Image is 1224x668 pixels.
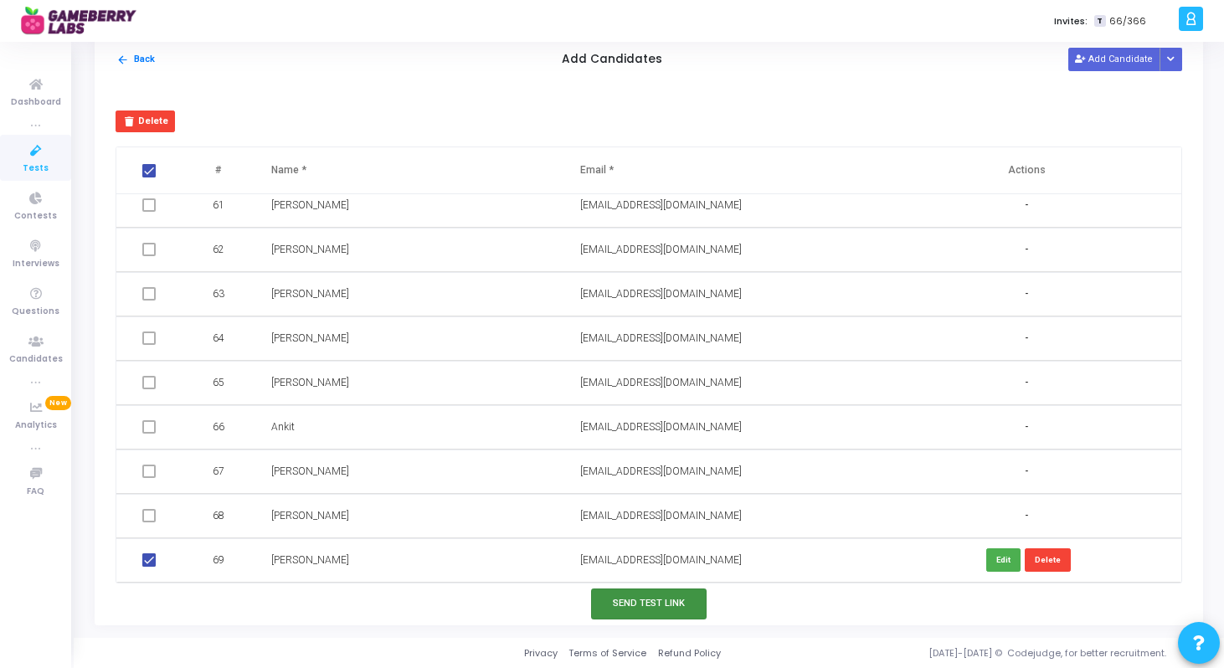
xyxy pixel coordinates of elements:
span: Candidates [9,352,63,367]
label: Invites: [1054,14,1088,28]
span: [PERSON_NAME] [271,377,349,388]
span: [EMAIL_ADDRESS][DOMAIN_NAME] [580,554,742,566]
span: [EMAIL_ADDRESS][DOMAIN_NAME] [580,510,742,522]
div: [DATE]-[DATE] © Codejudge, for better recruitment. [721,646,1203,660]
button: Add Candidate [1068,48,1160,70]
span: [PERSON_NAME] [271,288,349,300]
span: [EMAIL_ADDRESS][DOMAIN_NAME] [580,332,742,344]
h5: Add Candidates [562,53,662,67]
span: T [1094,15,1105,28]
span: 66/366 [1109,14,1146,28]
span: [PERSON_NAME] [271,554,349,566]
th: Email * [563,147,872,194]
span: Contests [14,209,57,224]
span: 67 [213,464,224,479]
th: Name * [255,147,563,194]
div: Button group with nested dropdown [1160,48,1183,70]
span: [PERSON_NAME] [271,332,349,344]
span: - [1025,198,1028,213]
span: [PERSON_NAME] [271,199,349,211]
span: - [1025,331,1028,346]
th: Actions [872,147,1181,194]
a: Refund Policy [658,646,721,660]
span: 64 [213,331,224,346]
span: [EMAIL_ADDRESS][DOMAIN_NAME] [580,244,742,255]
span: Tests [23,162,49,176]
span: [EMAIL_ADDRESS][DOMAIN_NAME] [580,288,742,300]
mat-icon: arrow_back [116,54,129,66]
button: Edit [986,548,1021,571]
a: Terms of Service [568,646,646,660]
span: 62 [213,242,224,257]
span: 63 [213,286,224,301]
span: New [45,396,71,410]
span: - [1025,420,1028,434]
span: Analytics [15,419,57,433]
span: [PERSON_NAME] [271,244,349,255]
button: Back [116,52,156,68]
span: FAQ [27,485,44,499]
span: 69 [213,552,224,568]
span: 65 [213,375,224,390]
span: 61 [213,198,224,213]
span: - [1025,376,1028,390]
span: - [1025,287,1028,301]
span: [EMAIL_ADDRESS][DOMAIN_NAME] [580,421,742,433]
span: 68 [213,508,224,523]
span: 66 [213,419,224,434]
th: # [185,147,254,194]
span: - [1025,243,1028,257]
img: logo [21,4,147,38]
span: [PERSON_NAME] [271,510,349,522]
button: Delete [116,110,175,132]
span: Ankit [271,421,295,433]
span: [EMAIL_ADDRESS][DOMAIN_NAME] [580,465,742,477]
span: Questions [12,305,59,319]
span: [EMAIL_ADDRESS][DOMAIN_NAME] [580,199,742,211]
button: Delete [1025,548,1071,571]
a: Privacy [524,646,558,660]
span: Interviews [13,257,59,271]
span: [EMAIL_ADDRESS][DOMAIN_NAME] [580,377,742,388]
span: Dashboard [11,95,61,110]
span: - [1025,509,1028,523]
button: Send Test Link [591,588,707,619]
span: - [1025,465,1028,479]
span: [PERSON_NAME] [271,465,349,477]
